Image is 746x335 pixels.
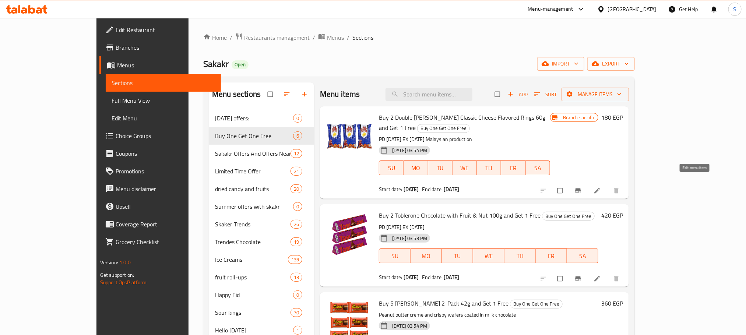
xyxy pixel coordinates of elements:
span: Menus [117,61,215,70]
span: SA [570,251,595,261]
span: Sort [534,90,557,99]
span: Buy One Get One Free [215,131,293,140]
div: items [293,202,302,211]
span: 0 [293,115,302,122]
span: Sort sections [279,86,296,102]
button: Manage items [562,88,629,101]
span: Buy One Get One Free [542,212,594,221]
button: Branch-specific-item [570,183,588,199]
div: Skaker Trends [215,220,291,229]
button: FR [536,248,567,263]
div: Buy One Get One Free6 [209,127,314,145]
span: [DATE] 03:54 PM [389,322,430,329]
span: Branch specific [560,114,598,121]
span: Limited Time Offer [215,167,291,176]
span: 6 [293,133,302,140]
div: Monday offers: [215,114,293,123]
button: SA [567,248,598,263]
span: Version: [100,258,118,267]
a: Menus [318,33,344,42]
div: items [291,167,302,176]
b: [DATE] [444,272,459,282]
div: items [291,184,302,193]
span: SA [529,163,547,173]
p: Peanut butter creme and crispy wafers coated in milk chocolate [379,310,598,320]
button: FR [501,161,525,175]
span: TU [431,163,450,173]
span: Buy 2 Toblerone Chocolate with Fruit & Nut 100g and Get 1 Free [379,210,541,221]
button: TH [504,248,536,263]
span: Edit Restaurant [116,25,215,34]
b: [DATE] [444,184,459,194]
a: Edit Menu [106,109,221,127]
button: SU [379,161,404,175]
span: Upsell [116,202,215,211]
span: 0 [293,292,302,299]
span: TH [507,251,533,261]
span: Full Menu View [112,96,215,105]
p: PD [DATE] EX [DATE] Malaysian production [379,135,550,144]
button: WE [453,161,477,175]
div: Hello Ramadan [215,326,293,335]
div: items [291,149,302,158]
div: Ice Creams [215,255,288,264]
a: Menu disclaimer [99,180,221,198]
span: Branches [116,43,215,52]
button: TH [477,161,501,175]
span: Sour kings [215,308,291,317]
div: Summer offers with skakr0 [209,198,314,215]
div: Open [232,60,249,69]
button: TU [428,161,453,175]
div: Trendes Chocolate [215,237,291,246]
div: [GEOGRAPHIC_DATA] [608,5,657,13]
a: Edit Restaurant [99,21,221,39]
span: MO [407,163,425,173]
button: Branch-specific-item [570,271,588,287]
span: SU [382,251,408,261]
div: items [293,131,302,140]
button: SU [379,248,411,263]
a: Full Menu View [106,92,221,109]
span: 26 [291,221,302,228]
span: S [733,5,736,13]
a: Sections [106,74,221,92]
img: Buy 2 Double Decker Classic Cheese Flavored Rings 60g and Get 1 Free [326,112,373,159]
span: [DATE] offers: [215,114,293,123]
span: Summer offers with skakr [215,202,293,211]
button: export [587,57,635,71]
div: Ice Creams139 [209,251,314,268]
button: Sort [532,89,559,100]
span: Select all sections [263,87,279,101]
span: Happy Eid [215,290,293,299]
li: / [347,33,349,42]
span: Select to update [553,184,569,198]
div: Skaker Trends26 [209,215,314,233]
span: Restaurants management [244,33,310,42]
span: export [593,59,629,68]
span: TU [445,251,470,261]
span: Promotions [116,167,215,176]
span: Buy 2 Double [PERSON_NAME] Classic Cheese Flavored Rings 60g and Get 1 Free [379,112,545,133]
a: Coupons [99,145,221,162]
div: items [291,220,302,229]
div: Happy Eid0 [209,286,314,304]
span: End date: [422,184,443,194]
span: End date: [422,272,443,282]
a: Restaurants management [235,33,310,42]
a: Upsell [99,198,221,215]
span: Get support on: [100,270,134,280]
img: Buy 2 Toblerone Chocolate with Fruit & Nut 100g and Get 1 Free [326,210,373,257]
div: items [293,290,302,299]
h6: 360 EGP [601,298,623,308]
span: Sections [112,78,215,87]
a: Edit menu item [594,275,602,282]
span: Menu disclaimer [116,184,215,193]
span: TH [480,163,498,173]
p: PD [DATE] EX [DATE] [379,223,598,232]
h2: Menu items [320,89,360,100]
span: Edit Menu [112,114,215,123]
li: / [230,33,232,42]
